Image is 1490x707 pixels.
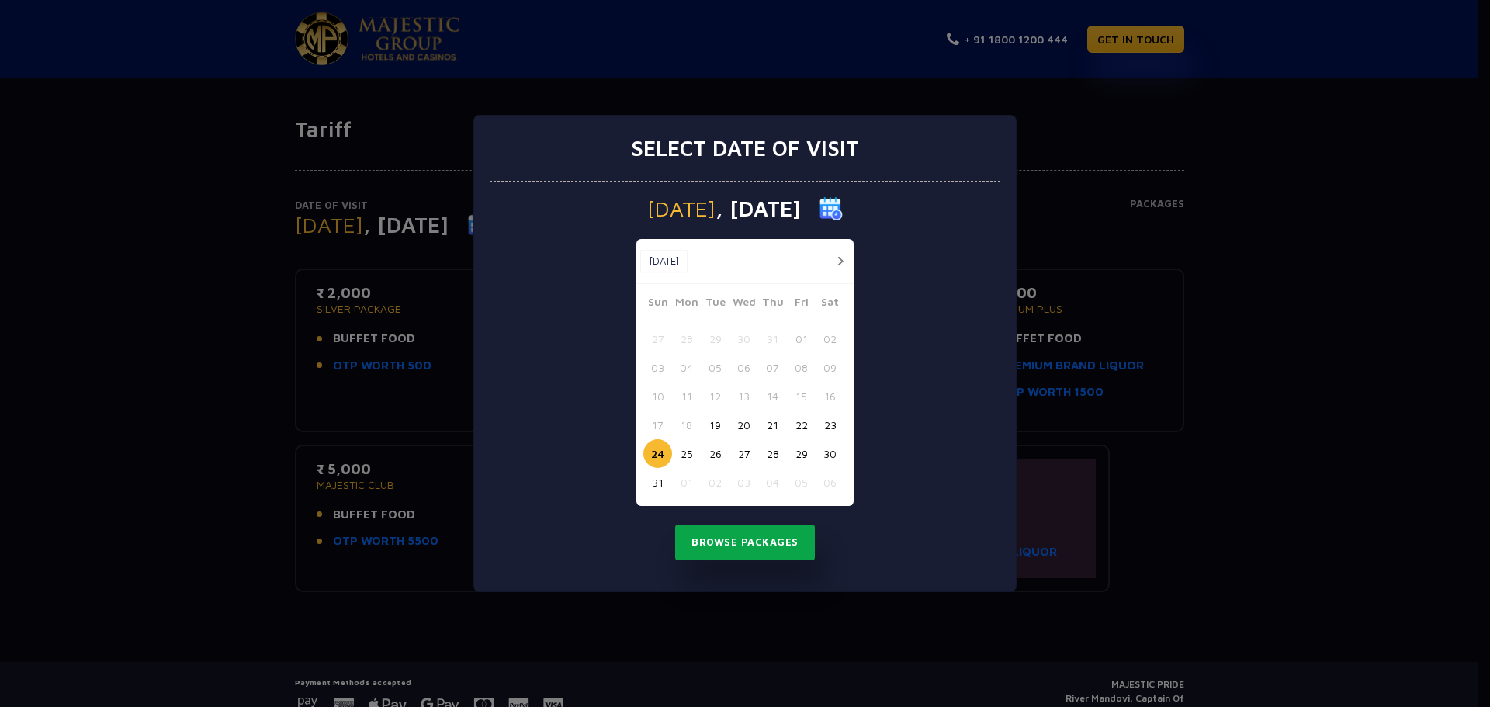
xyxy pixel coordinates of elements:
[758,439,787,468] button: 28
[816,439,844,468] button: 30
[643,382,672,411] button: 10
[787,439,816,468] button: 29
[643,411,672,439] button: 17
[643,353,672,382] button: 03
[758,468,787,497] button: 04
[643,293,672,315] span: Sun
[643,324,672,353] button: 27
[672,468,701,497] button: 01
[675,525,815,560] button: Browse Packages
[672,439,701,468] button: 25
[672,353,701,382] button: 04
[787,382,816,411] button: 15
[816,411,844,439] button: 23
[729,293,758,315] span: Wed
[816,293,844,315] span: Sat
[701,382,729,411] button: 12
[729,468,758,497] button: 03
[672,382,701,411] button: 11
[729,324,758,353] button: 30
[701,468,729,497] button: 02
[816,468,844,497] button: 06
[758,324,787,353] button: 31
[816,382,844,411] button: 16
[701,293,729,315] span: Tue
[758,382,787,411] button: 14
[729,439,758,468] button: 27
[787,468,816,497] button: 05
[758,411,787,439] button: 21
[816,324,844,353] button: 02
[758,293,787,315] span: Thu
[672,293,701,315] span: Mon
[643,439,672,468] button: 24
[672,324,701,353] button: 28
[640,250,688,273] button: [DATE]
[758,353,787,382] button: 07
[716,198,801,220] span: , [DATE]
[787,411,816,439] button: 22
[701,353,729,382] button: 05
[729,411,758,439] button: 20
[729,382,758,411] button: 13
[701,411,729,439] button: 19
[787,353,816,382] button: 08
[631,135,859,161] h3: Select date of visit
[819,197,843,220] img: calender icon
[672,411,701,439] button: 18
[729,353,758,382] button: 06
[787,324,816,353] button: 01
[643,468,672,497] button: 31
[701,439,729,468] button: 26
[647,198,716,220] span: [DATE]
[816,353,844,382] button: 09
[787,293,816,315] span: Fri
[701,324,729,353] button: 29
